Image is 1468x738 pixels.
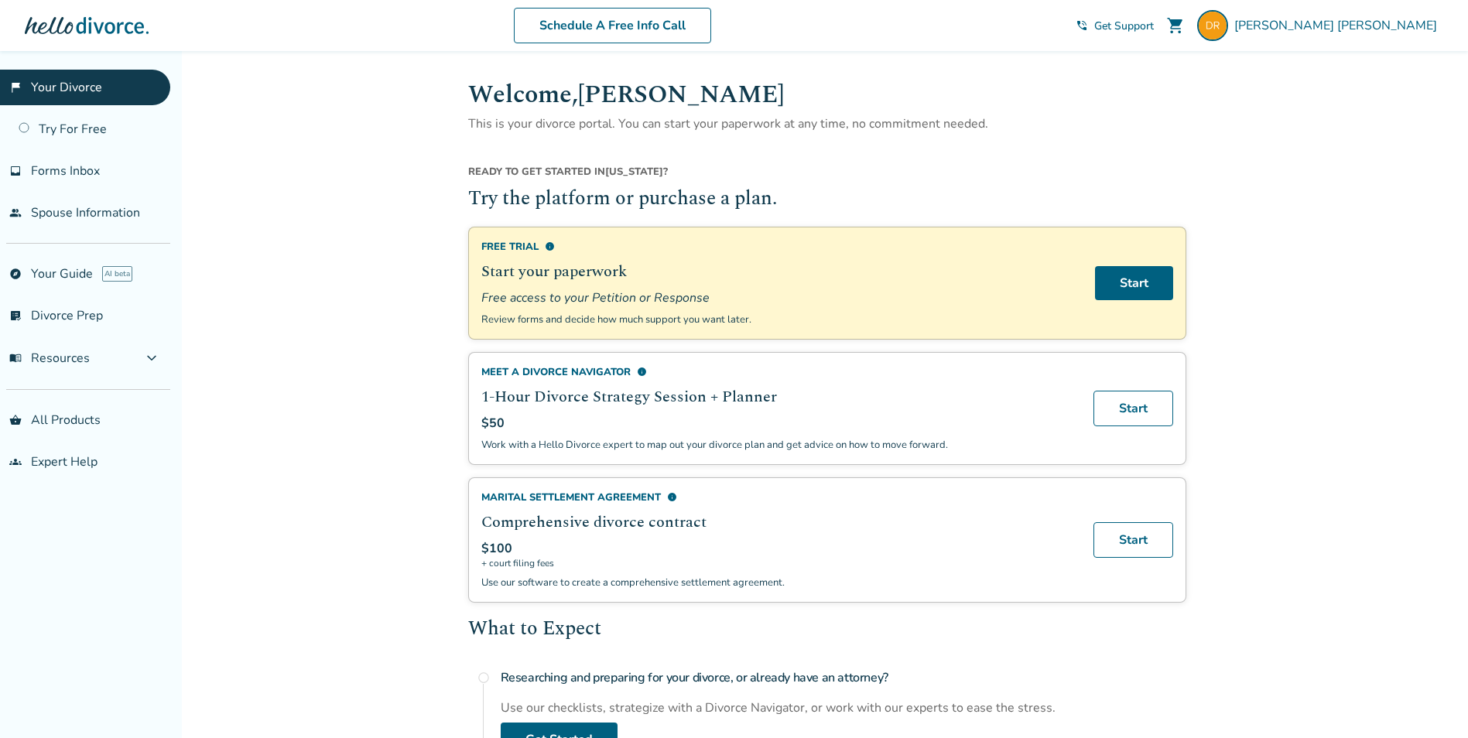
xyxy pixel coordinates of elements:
span: [PERSON_NAME] [PERSON_NAME] [1234,17,1443,34]
span: phone_in_talk [1076,19,1088,32]
span: Get Support [1094,19,1154,33]
span: menu_book [9,352,22,364]
div: Use our checklists, strategize with a Divorce Navigator, or work with our experts to ease the str... [501,699,1186,716]
a: Schedule A Free Info Call [514,8,711,43]
p: Use our software to create a comprehensive settlement agreement. [481,576,1075,589]
a: Start [1093,391,1173,426]
span: shopping_cart [1166,16,1185,35]
span: info [545,241,555,251]
span: Forms Inbox [31,162,100,179]
span: $50 [481,415,505,432]
span: expand_more [142,349,161,367]
span: Resources [9,350,90,367]
div: Meet a divorce navigator [481,365,1075,379]
h2: Try the platform or purchase a plan. [468,185,1186,214]
span: shopping_basket [9,414,22,426]
span: radio_button_unchecked [477,671,490,684]
span: groups [9,456,22,468]
p: This is your divorce portal. You can start your paperwork at any time, no commitment needed. [468,114,1186,134]
span: Ready to get started in [468,165,605,179]
span: people [9,207,22,219]
div: [US_STATE] ? [468,165,1186,185]
a: Start [1095,266,1173,300]
span: $100 [481,540,512,557]
div: Free Trial [481,240,1076,254]
span: explore [9,268,22,280]
div: Marital Settlement Agreement [481,490,1075,504]
span: info [667,492,677,502]
span: inbox [9,165,22,177]
p: Review forms and decide how much support you want later. [481,313,1076,326]
h4: Researching and preparing for your divorce, or already have an attorney? [501,662,1186,693]
span: info [637,367,647,377]
span: + court filing fees [481,557,1075,569]
span: list_alt_check [9,309,22,322]
img: drosenberg714@gmail.com [1197,10,1228,41]
a: Start [1093,522,1173,558]
h1: Welcome, [PERSON_NAME] [468,76,1186,114]
h2: Comprehensive divorce contract [481,511,1075,534]
span: Free access to your Petition or Response [481,289,1076,306]
h2: 1-Hour Divorce Strategy Session + Planner [481,385,1075,408]
h2: What to Expect [468,615,1186,644]
span: flag_2 [9,81,22,94]
a: phone_in_talkGet Support [1076,19,1154,33]
h2: Start your paperwork [481,260,1076,283]
span: AI beta [102,266,132,282]
p: Work with a Hello Divorce expert to map out your divorce plan and get advice on how to move forward. [481,438,1075,452]
iframe: Chat Widget [1391,664,1468,738]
